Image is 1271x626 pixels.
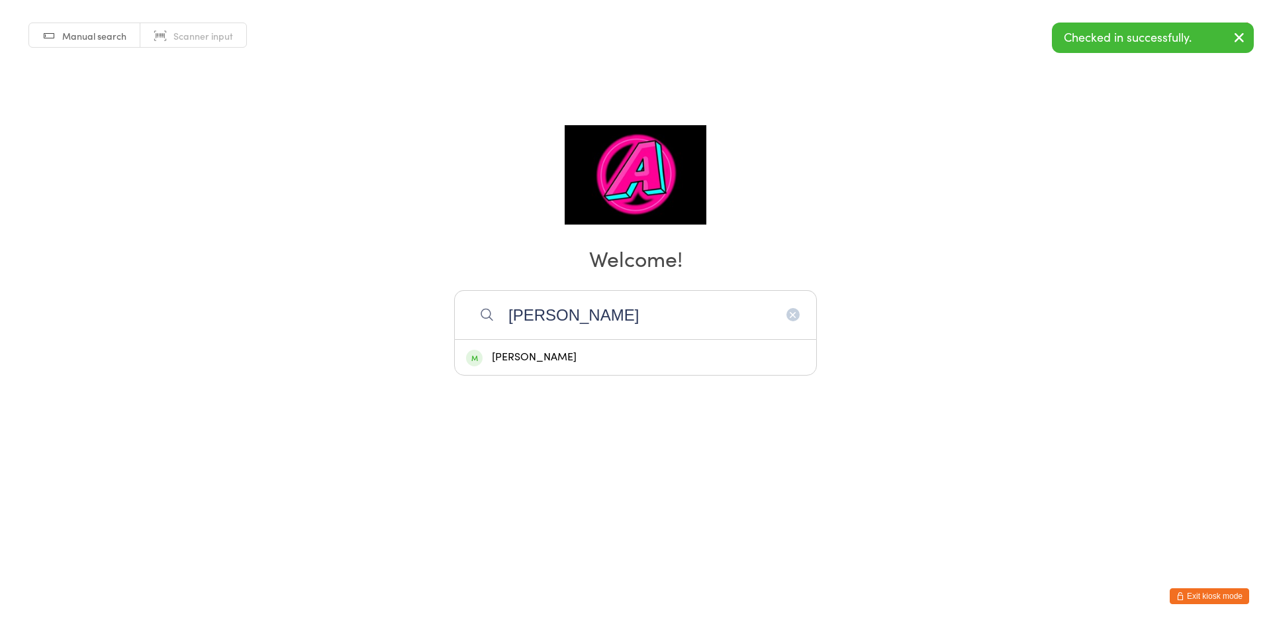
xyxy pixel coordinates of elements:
div: Checked in successfully. [1052,23,1254,53]
div: [PERSON_NAME] [466,348,805,366]
img: A-Team Jiu Jitsu [565,125,706,225]
span: Manual search [62,29,126,42]
span: Scanner input [173,29,233,42]
button: Exit kiosk mode [1170,588,1249,604]
input: Search [454,290,817,339]
h2: Welcome! [13,243,1258,273]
